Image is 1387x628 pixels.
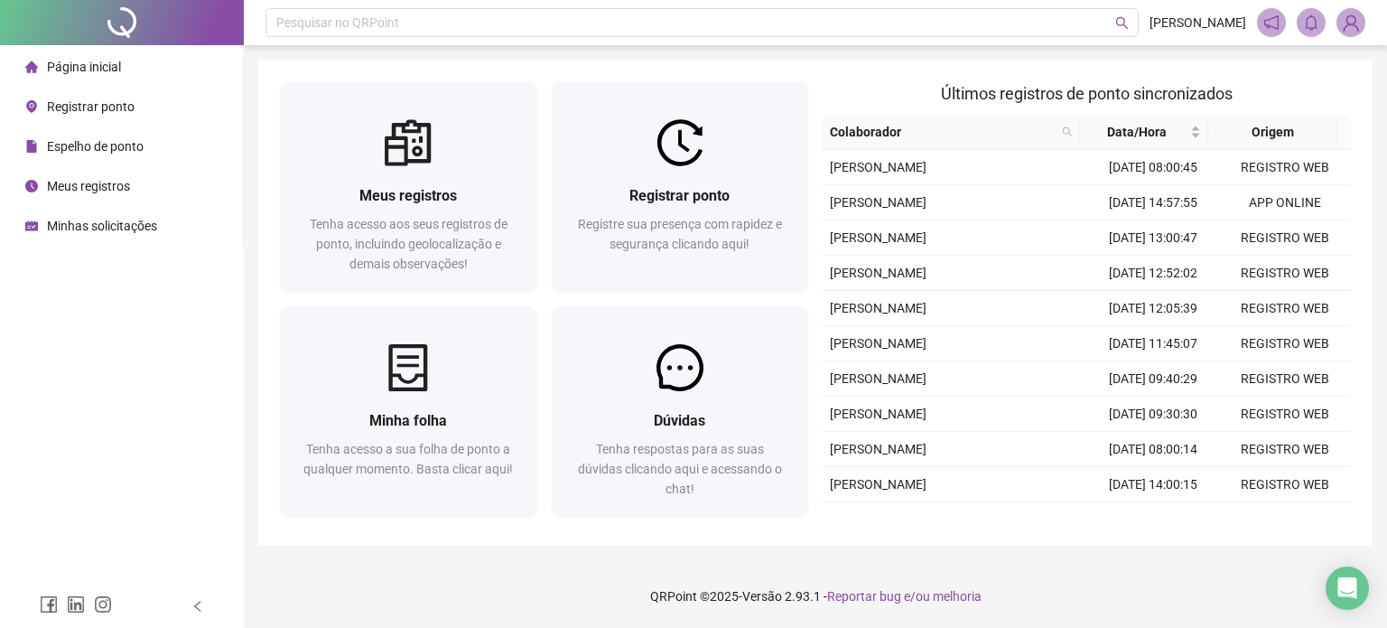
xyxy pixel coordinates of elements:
span: [PERSON_NAME] [830,230,926,245]
span: [PERSON_NAME] [830,477,926,492]
span: [PERSON_NAME] [830,336,926,351]
span: Versão [742,589,782,604]
footer: QRPoint © 2025 - 2.93.1 - [244,565,1387,628]
td: [DATE] 12:52:02 [1087,256,1219,291]
span: Colaborador [830,122,1055,142]
th: Origem [1208,115,1336,150]
span: schedule [25,220,38,232]
td: REGISTRO WEB [1219,432,1351,467]
span: Minha folha [369,412,447,429]
span: [PERSON_NAME] [830,195,926,210]
a: DúvidasTenha respostas para as suas dúvidas clicando aqui e acessando o chat! [552,306,809,517]
td: [DATE] 11:45:07 [1087,326,1219,361]
th: Data/Hora [1080,115,1208,150]
span: [PERSON_NAME] [830,442,926,456]
span: [PERSON_NAME] [1150,13,1246,33]
span: clock-circle [25,180,38,192]
span: Página inicial [47,60,121,74]
td: REGISTRO WEB [1219,326,1351,361]
td: [DATE] 08:00:14 [1087,432,1219,467]
td: APP ONLINE [1219,185,1351,220]
span: [PERSON_NAME] [830,160,926,174]
img: 87212 [1337,9,1364,36]
a: Registrar pontoRegistre sua presença com rapidez e segurança clicando aqui! [552,81,809,292]
span: Tenha acesso aos seus registros de ponto, incluindo geolocalização e demais observações! [310,217,507,271]
span: Minhas solicitações [47,219,157,233]
span: file [25,140,38,153]
span: Meus registros [47,179,130,193]
span: bell [1303,14,1319,31]
span: environment [25,100,38,113]
span: search [1062,127,1073,137]
span: Registrar ponto [629,187,730,204]
span: Tenha acesso a sua folha de ponto a qualquer momento. Basta clicar aqui! [303,442,513,476]
span: Reportar bug e/ou melhoria [827,589,982,604]
span: search [1115,16,1129,30]
span: Últimos registros de ponto sincronizados [941,84,1233,103]
td: [DATE] 09:40:29 [1087,361,1219,397]
span: instagram [94,595,112,614]
td: [DATE] 09:30:30 [1087,397,1219,432]
span: Espelho de ponto [47,139,144,154]
td: REGISTRO MANUAL [1219,502,1351,538]
span: Registre sua presença com rapidez e segurança clicando aqui! [578,217,782,251]
td: [DATE] 14:57:55 [1087,185,1219,220]
span: Tenha respostas para as suas dúvidas clicando aqui e acessando o chat! [578,442,782,496]
td: REGISTRO WEB [1219,256,1351,291]
a: Minha folhaTenha acesso a sua folha de ponto a qualquer momento. Basta clicar aqui! [280,306,537,517]
td: [DATE] 12:05:39 [1087,291,1219,326]
span: Dúvidas [654,412,705,429]
span: linkedin [67,595,85,614]
a: Meus registrosTenha acesso aos seus registros de ponto, incluindo geolocalização e demais observa... [280,81,537,292]
td: REGISTRO WEB [1219,150,1351,185]
td: [DATE] 14:00:15 [1087,467,1219,502]
span: [PERSON_NAME] [830,407,926,421]
span: search [1058,118,1076,145]
td: [DATE] 13:05:00 [1087,502,1219,538]
span: [PERSON_NAME] [830,301,926,315]
td: [DATE] 08:00:45 [1087,150,1219,185]
td: REGISTRO WEB [1219,361,1351,397]
span: notification [1263,14,1280,31]
span: [PERSON_NAME] [830,371,926,386]
span: Meus registros [359,187,457,204]
span: facebook [40,595,58,614]
span: home [25,61,38,73]
div: Open Intercom Messenger [1326,567,1369,610]
td: REGISTRO WEB [1219,467,1351,502]
span: Registrar ponto [47,99,135,114]
td: [DATE] 13:00:47 [1087,220,1219,256]
td: REGISTRO WEB [1219,220,1351,256]
td: REGISTRO WEB [1219,291,1351,326]
span: [PERSON_NAME] [830,266,926,280]
span: left [191,600,204,613]
span: Data/Hora [1087,122,1187,142]
td: REGISTRO WEB [1219,397,1351,432]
